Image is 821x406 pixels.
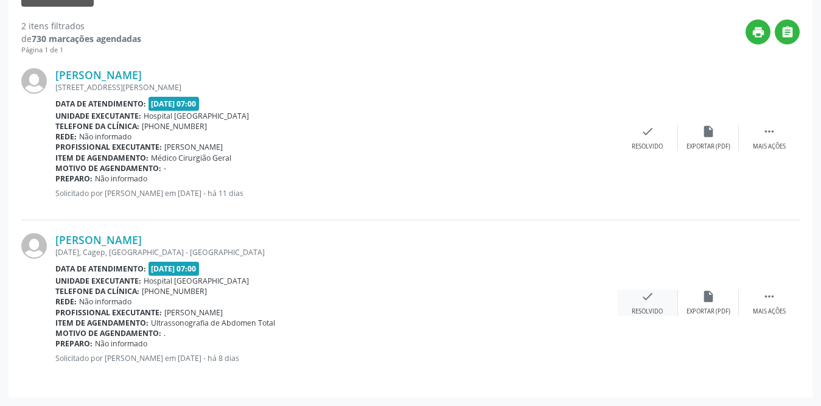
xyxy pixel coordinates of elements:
[55,68,142,82] a: [PERSON_NAME]
[164,163,166,173] span: -
[746,19,770,44] button: print
[144,111,249,121] span: Hospital [GEOGRAPHIC_DATA]
[55,296,77,307] b: Rede:
[55,318,148,328] b: Item de agendamento:
[79,296,131,307] span: Não informado
[55,188,617,198] p: Solicitado por [PERSON_NAME] em [DATE] - há 11 dias
[55,111,141,121] b: Unidade executante:
[55,163,161,173] b: Motivo de agendamento:
[164,328,166,338] span: .
[55,247,617,257] div: [DATE], Cagep, [GEOGRAPHIC_DATA] - [GEOGRAPHIC_DATA]
[21,68,47,94] img: img
[55,173,93,184] b: Preparo:
[55,338,93,349] b: Preparo:
[144,276,249,286] span: Hospital [GEOGRAPHIC_DATA]
[55,121,139,131] b: Telefone da clínica:
[151,153,231,163] span: Médico Cirurgião Geral
[752,26,765,39] i: print
[55,286,139,296] b: Telefone da clínica:
[55,131,77,142] b: Rede:
[763,290,776,303] i: 
[775,19,800,44] button: 
[148,262,200,276] span: [DATE] 07:00
[763,125,776,138] i: 
[55,307,162,318] b: Profissional executante:
[164,307,223,318] span: [PERSON_NAME]
[142,121,207,131] span: [PHONE_NUMBER]
[55,276,141,286] b: Unidade executante:
[686,142,730,151] div: Exportar (PDF)
[148,97,200,111] span: [DATE] 07:00
[753,142,786,151] div: Mais ações
[95,173,147,184] span: Não informado
[142,286,207,296] span: [PHONE_NUMBER]
[632,142,663,151] div: Resolvido
[632,307,663,316] div: Resolvido
[55,233,142,247] a: [PERSON_NAME]
[55,264,146,274] b: Data de atendimento:
[641,125,654,138] i: check
[21,19,141,32] div: 2 itens filtrados
[55,328,161,338] b: Motivo de agendamento:
[21,45,141,55] div: Página 1 de 1
[753,307,786,316] div: Mais ações
[55,82,617,93] div: [STREET_ADDRESS][PERSON_NAME]
[21,32,141,45] div: de
[151,318,275,328] span: Ultrassonografia de Abdomen Total
[55,153,148,163] b: Item de agendamento:
[95,338,147,349] span: Não informado
[702,290,715,303] i: insert_drive_file
[32,33,141,44] strong: 730 marcações agendadas
[55,142,162,152] b: Profissional executante:
[55,99,146,109] b: Data de atendimento:
[781,26,794,39] i: 
[702,125,715,138] i: insert_drive_file
[641,290,654,303] i: check
[55,353,617,363] p: Solicitado por [PERSON_NAME] em [DATE] - há 8 dias
[164,142,223,152] span: [PERSON_NAME]
[686,307,730,316] div: Exportar (PDF)
[21,233,47,259] img: img
[79,131,131,142] span: Não informado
